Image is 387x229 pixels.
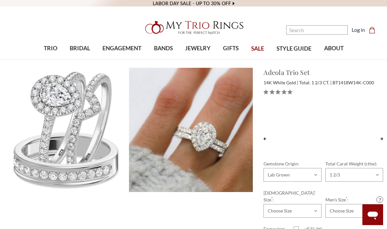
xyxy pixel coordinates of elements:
[147,38,179,59] a: BANDS
[264,80,298,85] span: 14K White Gold
[217,38,245,59] a: GIFTS
[299,80,332,85] span: Total: 1 2/3 CT.
[245,38,270,59] a: SALE
[369,27,375,33] svg: cart.cart_preview
[154,44,173,53] span: BANDS
[264,160,321,167] label: Gemstone Origin:
[179,38,217,59] a: JEWELRY
[96,38,147,59] a: ENGAGEMENT
[119,59,125,60] button: submenu toggle
[286,25,348,35] input: Search
[251,44,264,53] span: SALE
[102,44,141,53] span: ENGAGEMENT
[160,59,167,60] button: submenu toggle
[47,59,54,60] button: submenu toggle
[369,26,379,34] a: Cart with 0 items
[37,38,63,59] a: TRIO
[325,196,383,203] label: Men's Size :
[352,26,365,34] a: Log in
[129,68,253,192] img: Photo of Adeola 1 2/3 ct tw. Lab Grown Pear Solitaire Trio Set 14K White Gold [BT1418W-C000]
[4,68,128,192] img: Photo of Adeola 1 2/3 ct tw. Lab Grown Pear Solitaire Trio Set 14K White Gold [BT1418W-C000]
[264,67,383,77] h1: Adeola Trio Set
[276,44,311,53] span: STYLE GUIDE
[195,59,201,60] button: submenu toggle
[142,17,245,38] img: My Trio Rings
[325,160,383,167] label: Total Carat Weight (cttw):
[44,44,57,53] span: TRIO
[112,17,275,38] a: My Trio Rings
[223,44,239,53] span: GIFTS
[76,59,83,60] button: submenu toggle
[228,59,234,60] button: submenu toggle
[64,38,96,59] a: BRIDAL
[333,80,374,85] span: BT1418W14K-C000
[270,38,318,59] a: STYLE GUIDE
[70,44,90,53] span: BRIDAL
[376,196,383,203] a: Size Guide
[185,44,211,53] span: JEWELRY
[264,189,321,203] label: [DEMOGRAPHIC_DATA]' Size :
